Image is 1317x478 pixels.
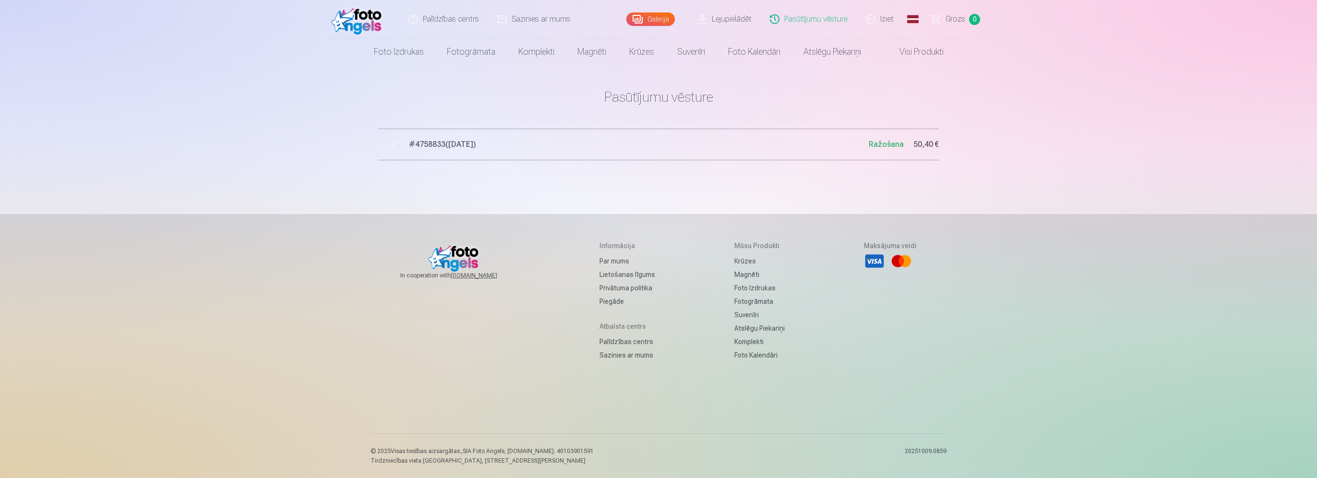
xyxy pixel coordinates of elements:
[378,88,939,106] h1: Pasūtījumu vēsture
[463,448,594,454] span: SIA Foto Angels, [DOMAIN_NAME]. 40103901591
[599,335,655,348] a: Palīdzības centrs
[864,251,885,272] li: Visa
[451,272,520,279] a: [DOMAIN_NAME]
[913,139,939,150] span: 50,40 €
[717,38,792,65] a: Foto kalendāri
[599,348,655,362] a: Sazinies ar mums
[599,241,655,251] h5: Informācija
[507,38,566,65] a: Komplekti
[400,272,520,279] span: In cooperation with
[869,140,904,149] span: Ražošana
[864,241,917,251] h5: Maksājuma veidi
[734,322,785,335] a: Atslēgu piekariņi
[792,38,873,65] a: Atslēgu piekariņi
[599,322,655,331] h5: Atbalsta centrs
[599,281,655,295] a: Privātuma politika
[599,295,655,308] a: Piegāde
[362,38,435,65] a: Foto izdrukas
[969,14,980,25] span: 0
[734,335,785,348] a: Komplekti
[734,268,785,281] a: Magnēti
[734,308,785,322] a: Suvenīri
[409,139,869,150] span: # 4758833 ( [DATE] )
[891,251,912,272] li: Mastercard
[371,447,594,455] p: © 2025 Visas tiesības aizsargātas. ,
[734,254,785,268] a: Krūzes
[378,129,939,160] button: #4758833([DATE])Ražošana50,40 €
[734,281,785,295] a: Foto izdrukas
[371,457,594,465] p: Tirdzniecības vieta [GEOGRAPHIC_DATA], [STREET_ADDRESS][PERSON_NAME]
[435,38,507,65] a: Fotogrāmata
[566,38,618,65] a: Magnēti
[946,13,965,25] span: Grozs
[734,348,785,362] a: Foto kalendāri
[873,38,955,65] a: Visi produkti
[626,12,675,26] a: Galerija
[666,38,717,65] a: Suvenīri
[599,268,655,281] a: Lietošanas līgums
[331,4,386,35] img: /fa1
[599,254,655,268] a: Par mums
[905,447,946,465] p: 20251009.0859
[618,38,666,65] a: Krūzes
[734,295,785,308] a: Fotogrāmata
[734,241,785,251] h5: Mūsu produkti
